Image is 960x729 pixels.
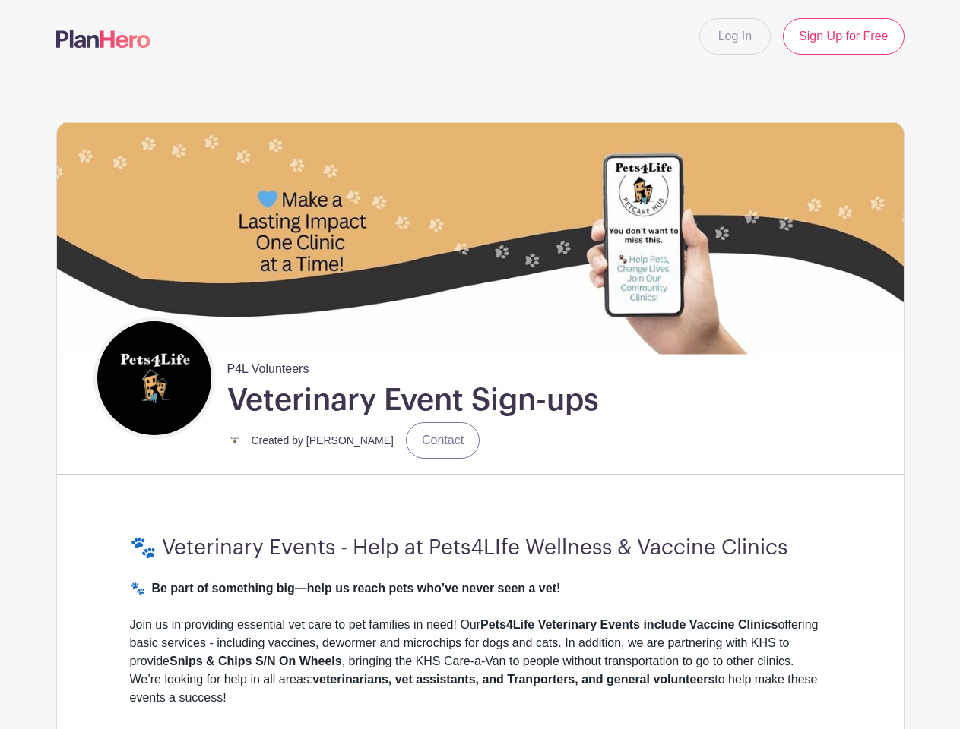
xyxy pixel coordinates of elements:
h3: 🐾 Veterinary Events - Help at Pets4LIfe Wellness & Vaccine Clinics [130,535,831,561]
span: P4L Volunteers [227,354,309,378]
strong: Snips & Chips S/N On Wheels [170,655,342,667]
a: Log In [699,18,771,55]
img: square%20black%20logo%20FB%20profile.jpg [97,321,211,435]
a: Sign Up for Free [783,18,904,55]
div: Join us in providing essential vet care to pet families in need! Our offering basic services - in... [130,616,831,725]
h1: Veterinary Event Sign-ups [227,381,599,419]
strong: veterinarians, vet assistants, and Tranporters, and general volunteers [312,673,714,686]
img: 40210%20Zip%20(5).jpg [57,122,904,354]
strong: Pets4Life Veterinary Events include Vaccine Clinics [480,618,778,631]
img: logo-507f7623f17ff9eddc593b1ce0a138ce2505c220e1c5a4e2b4648c50719b7d32.svg [56,30,150,48]
strong: 🐾 Be part of something big—help us reach pets who’ve never seen a vet! [130,582,561,595]
small: Created by [PERSON_NAME] [252,434,394,447]
a: Contact [406,422,480,459]
img: small%20square%20logo.jpg [227,433,242,448]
